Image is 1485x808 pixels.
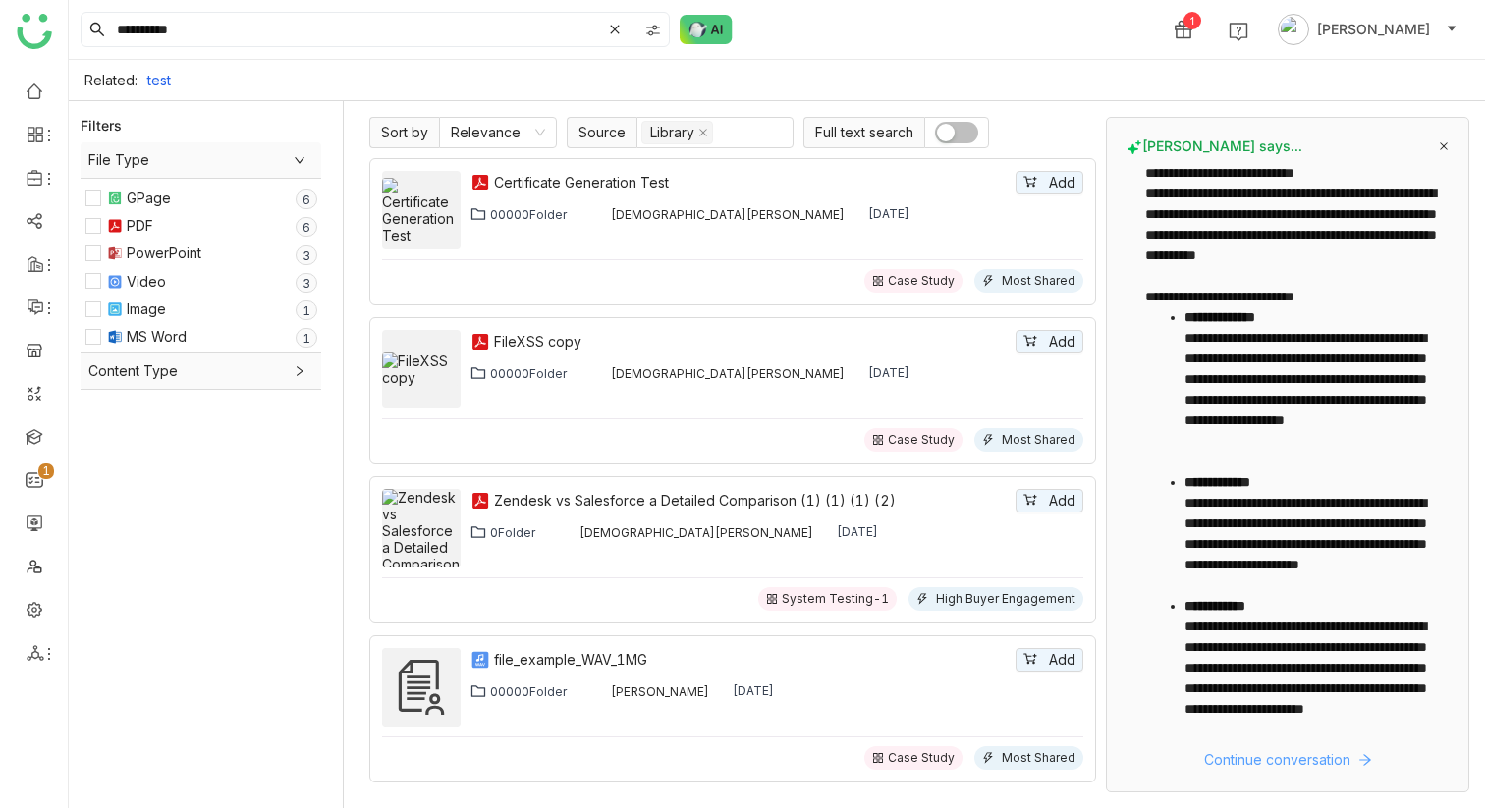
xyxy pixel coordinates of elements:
[88,360,313,382] span: Content Type
[490,366,567,381] div: 00000Folder
[1016,648,1083,672] button: Add
[382,648,461,727] img: file_example_WAV_1MG
[868,206,909,222] div: [DATE]
[1229,22,1248,41] img: help.svg
[645,23,661,38] img: search-type.svg
[1049,490,1075,512] span: Add
[296,328,317,348] nz-badge-sup: 1
[17,14,52,49] img: logo
[868,365,909,381] div: [DATE]
[494,172,1012,193] a: Certificate Generation Test
[1049,172,1075,193] span: Add
[611,684,709,699] div: [PERSON_NAME]
[107,274,123,290] img: mp4.svg
[611,366,845,381] div: [DEMOGRAPHIC_DATA][PERSON_NAME]
[369,117,439,148] span: Sort by
[888,432,955,448] div: Case Study
[1016,171,1083,194] button: Add
[302,274,310,294] p: 3
[590,683,606,699] img: 684a9aedde261c4b36a3ced9
[88,149,313,171] span: File Type
[382,352,461,386] img: FileXSS copy
[38,463,54,479] nz-badge-sup: 1
[470,173,490,192] img: pdf.svg
[1278,14,1309,45] img: avatar
[296,189,317,209] nz-badge-sup: 6
[451,118,545,147] nz-select-item: Relevance
[1317,19,1430,40] span: [PERSON_NAME]
[84,72,137,88] div: Related:
[1002,750,1075,766] div: Most Shared
[107,190,123,206] img: paper.svg
[567,117,636,148] span: Source
[127,188,171,209] div: GPage
[494,490,1012,512] a: Zendesk vs Salesforce a Detailed Comparison (1) (1) (1) (2)
[1016,330,1083,353] button: Add
[382,178,461,243] img: Certificate Generation Test
[127,215,153,237] div: PDF
[680,15,733,44] img: ask-buddy-normal.svg
[382,489,461,606] img: Zendesk vs Salesforce a Detailed Comparison (1) (1) (1) (2)
[888,273,955,289] div: Case Study
[1002,432,1075,448] div: Most Shared
[81,116,122,135] div: Filters
[147,72,171,88] a: test
[1183,12,1201,29] div: 1
[1016,489,1083,512] button: Add
[559,524,575,540] img: 684a9b06de261c4b36a3cf65
[470,332,490,351] img: pdf.svg
[1127,748,1449,772] button: Continue conversation
[650,122,694,143] div: Library
[107,245,123,261] img: pptx.svg
[1049,649,1075,671] span: Add
[42,461,50,481] p: 1
[296,245,317,265] nz-badge-sup: 3
[494,649,1012,671] a: file_example_WAV_1MG
[1204,749,1350,771] span: Continue conversation
[1049,331,1075,352] span: Add
[888,750,955,766] div: Case Study
[1127,139,1142,155] img: buddy-says
[127,326,187,348] div: MS Word
[590,206,606,222] img: 684a9b06de261c4b36a3cf65
[470,650,490,670] img: wav.svg
[611,207,845,222] div: [DEMOGRAPHIC_DATA][PERSON_NAME]
[579,525,813,540] div: [DEMOGRAPHIC_DATA][PERSON_NAME]
[782,591,889,607] div: System Testing-1
[302,329,310,349] p: 1
[81,142,321,178] div: File Type
[107,301,123,317] img: jpeg.svg
[490,207,567,222] div: 00000Folder
[590,365,606,381] img: 684a9b06de261c4b36a3cf65
[302,301,310,321] p: 1
[302,218,310,238] p: 6
[1002,273,1075,289] div: Most Shared
[1127,137,1302,155] span: [PERSON_NAME] says...
[803,117,924,148] span: Full text search
[127,242,201,264] div: PowerPoint
[127,298,166,320] div: Image
[302,190,310,210] p: 6
[490,684,567,699] div: 00000Folder
[641,121,713,144] nz-select-item: Library
[837,524,878,540] div: [DATE]
[81,353,321,389] div: Content Type
[302,246,310,266] p: 3
[733,683,774,699] div: [DATE]
[296,217,317,237] nz-badge-sup: 6
[127,271,166,293] div: Video
[494,331,1012,352] a: FileXSS copy
[936,591,1075,607] div: High Buyer Engagement
[296,300,317,320] nz-badge-sup: 1
[107,218,123,234] img: pdf.svg
[107,329,123,345] img: docx.svg
[1274,14,1461,45] button: [PERSON_NAME]
[470,491,490,511] img: pdf.svg
[296,273,317,293] nz-badge-sup: 3
[490,525,535,540] div: 0Folder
